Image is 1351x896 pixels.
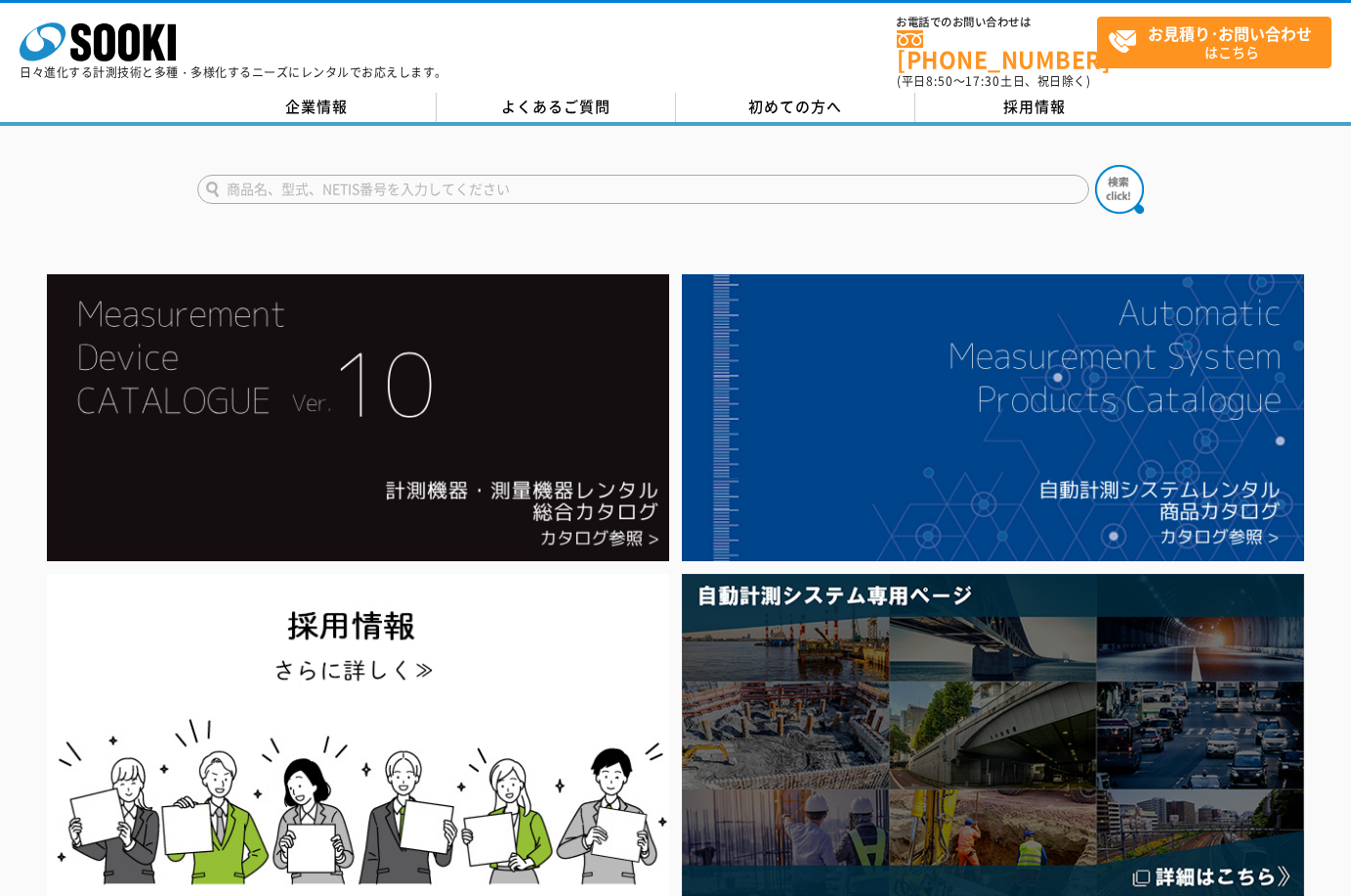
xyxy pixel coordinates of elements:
[897,72,1090,90] span: (平日 ～ 土日、祝日除く)
[926,72,953,90] span: 8:50
[1095,165,1144,214] img: btn_search.png
[897,17,1097,28] span: お電話でのお問い合わせは
[1097,17,1331,68] a: お見積り･お問い合わせはこちら
[915,93,1155,122] a: 採用情報
[47,274,669,561] img: Catalog Ver10
[197,93,437,122] a: 企業情報
[682,274,1304,561] img: 自動計測システムカタログ
[20,66,447,78] p: 日々進化する計測技術と多種・多様化するニーズにレンタルでお応えします。
[965,72,1000,90] span: 17:30
[197,175,1089,204] input: 商品名、型式、NETIS番号を入力してください
[748,96,842,117] span: 初めての方へ
[676,93,915,122] a: 初めての方へ
[1148,21,1312,45] strong: お見積り･お問い合わせ
[897,30,1097,70] a: [PHONE_NUMBER]
[437,93,676,122] a: よくあるご質問
[1108,18,1330,66] span: はこちら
